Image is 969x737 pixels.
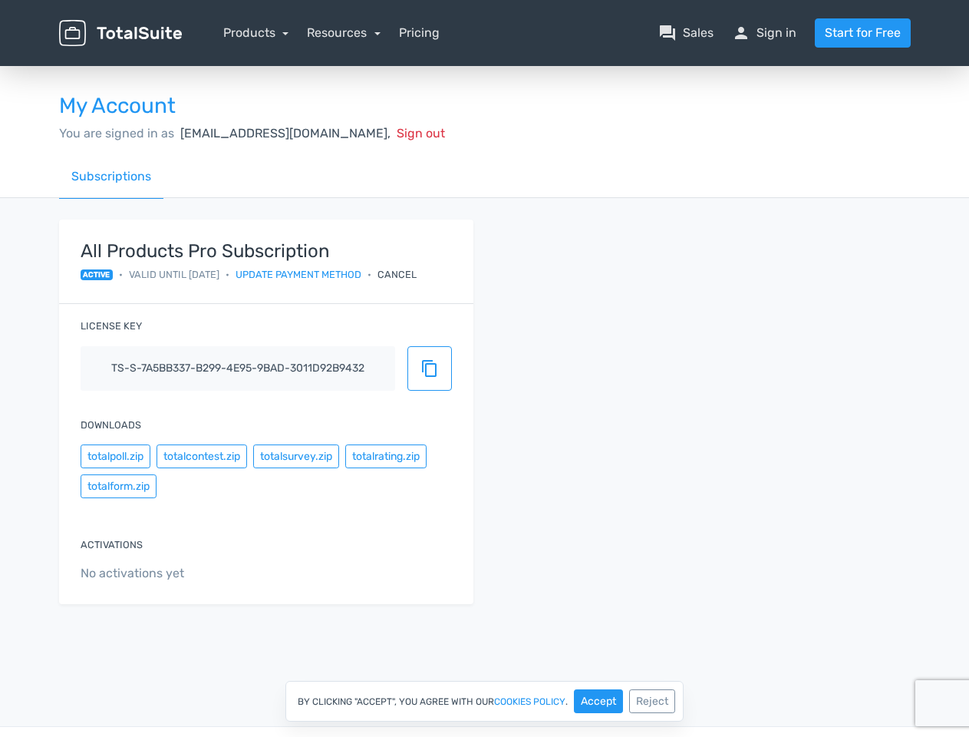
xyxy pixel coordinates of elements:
[223,25,289,40] a: Products
[658,24,677,42] span: question_answer
[81,474,157,498] button: totalform.zip
[81,445,150,468] button: totalpoll.zip
[253,445,339,468] button: totalsurvey.zip
[732,24,750,42] span: person
[81,269,114,280] span: active
[81,418,141,432] label: Downloads
[815,18,911,48] a: Start for Free
[157,445,247,468] button: totalcontest.zip
[629,689,675,713] button: Reject
[59,20,182,47] img: TotalSuite for WordPress
[59,94,911,118] h3: My Account
[407,346,452,391] button: content_copy
[226,267,229,282] span: •
[81,319,142,333] label: License key
[367,267,371,282] span: •
[81,241,417,261] strong: All Products Pro Subscription
[399,24,440,42] a: Pricing
[420,359,439,378] span: content_copy
[377,267,417,282] div: Cancel
[307,25,381,40] a: Resources
[345,445,427,468] button: totalrating.zip
[732,24,796,42] a: personSign in
[658,24,714,42] a: question_answerSales
[129,267,219,282] span: Valid until [DATE]
[236,267,361,282] a: Update payment method
[285,681,684,722] div: By clicking "Accept", you agree with our .
[59,126,174,140] span: You are signed in as
[574,689,623,713] button: Accept
[81,564,452,583] span: No activations yet
[494,697,565,706] a: cookies policy
[81,537,143,552] label: Activations
[397,126,445,140] span: Sign out
[59,155,163,199] a: Subscriptions
[119,267,123,282] span: •
[180,126,391,140] span: [EMAIL_ADDRESS][DOMAIN_NAME],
